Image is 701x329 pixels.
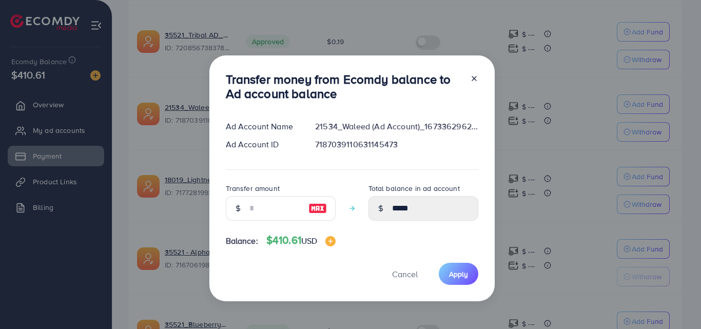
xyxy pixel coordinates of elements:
[307,121,486,132] div: 21534_Waleed (Ad Account)_1673362962744
[218,121,307,132] div: Ad Account Name
[368,183,460,193] label: Total balance in ad account
[325,236,336,246] img: image
[392,268,418,280] span: Cancel
[266,234,336,247] h4: $410.61
[226,183,280,193] label: Transfer amount
[226,235,258,247] span: Balance:
[439,263,478,285] button: Apply
[218,139,307,150] div: Ad Account ID
[307,139,486,150] div: 7187039110631145473
[657,283,693,321] iframe: Chat
[379,263,431,285] button: Cancel
[449,269,468,279] span: Apply
[226,72,462,102] h3: Transfer money from Ecomdy balance to Ad account balance
[308,202,327,215] img: image
[301,235,317,246] span: USD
